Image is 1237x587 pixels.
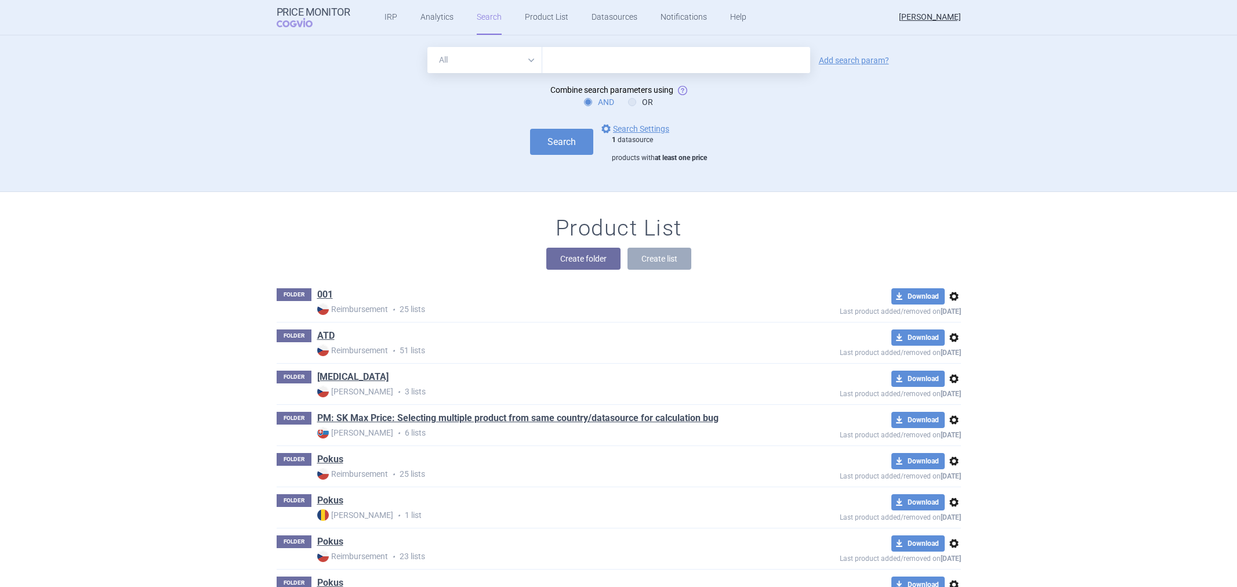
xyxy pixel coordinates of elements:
button: Create list [627,248,691,270]
h1: Pokus [317,494,343,509]
p: FOLDER [277,535,311,548]
label: OR [628,96,653,108]
button: Download [891,535,945,552]
strong: Reimbursement [317,468,388,480]
button: Search [530,129,593,155]
p: FOLDER [277,371,311,383]
strong: at least one price [655,154,707,162]
button: Download [891,329,945,346]
img: CZ [317,345,329,356]
h1: Pokus [317,535,343,550]
strong: [DATE] [941,390,961,398]
strong: [DATE] [941,349,961,357]
strong: [DATE] [941,513,961,521]
strong: Reimbursement [317,550,388,562]
a: Search Settings [599,122,669,136]
strong: [DATE] [941,307,961,316]
p: FOLDER [277,412,311,425]
strong: 1 [612,136,616,144]
a: Price MonitorCOGVIO [277,6,350,28]
p: 25 lists [317,303,756,316]
p: Last product added/removed on [756,510,961,521]
i: • [393,386,405,398]
strong: [PERSON_NAME] [317,509,393,521]
i: • [388,551,400,563]
span: Combine search parameters using [550,85,673,95]
button: Create folder [546,248,621,270]
button: Download [891,288,945,305]
a: Pokus [317,535,343,548]
p: 6 lists [317,427,756,439]
img: RO [317,509,329,521]
button: Download [891,453,945,469]
a: Pokus [317,453,343,466]
h1: ATD [317,329,335,345]
label: AND [584,96,614,108]
p: 3 lists [317,386,756,398]
p: 23 lists [317,550,756,563]
button: Download [891,371,945,387]
h1: Product List [556,215,682,242]
a: [MEDICAL_DATA] [317,371,389,383]
p: Last product added/removed on [756,387,961,398]
p: Last product added/removed on [756,346,961,357]
p: Last product added/removed on [756,428,961,439]
img: CZ [317,468,329,480]
img: SK [317,427,329,439]
h1: Humira [317,371,389,386]
strong: Reimbursement [317,303,388,315]
strong: [DATE] [941,431,961,439]
i: • [388,469,400,480]
p: FOLDER [277,494,311,507]
strong: [PERSON_NAME] [317,427,393,439]
strong: [PERSON_NAME] [317,386,393,397]
a: ATD [317,329,335,342]
a: PM: SK Max Price: Selecting multiple product from same country/datasource for calculation bug [317,412,719,425]
p: 25 lists [317,468,756,480]
p: 51 lists [317,345,756,357]
p: Last product added/removed on [756,305,961,316]
p: Last product added/removed on [756,552,961,563]
p: FOLDER [277,329,311,342]
a: Add search param? [819,56,889,64]
i: • [393,510,405,521]
h1: 001 [317,288,333,303]
strong: Reimbursement [317,345,388,356]
button: Download [891,412,945,428]
img: CZ [317,386,329,397]
img: CZ [317,550,329,562]
i: • [393,427,405,439]
span: COGVIO [277,18,329,27]
p: FOLDER [277,453,311,466]
i: • [388,304,400,316]
p: 1 list [317,509,756,521]
img: CZ [317,303,329,315]
button: Download [891,494,945,510]
a: 001 [317,288,333,301]
strong: [DATE] [941,555,961,563]
p: Last product added/removed on [756,469,961,480]
i: • [388,345,400,357]
strong: [DATE] [941,472,961,480]
a: Pokus [317,494,343,507]
div: datasource products with [612,136,707,163]
p: FOLDER [277,288,311,301]
strong: Price Monitor [277,6,350,18]
h1: PM: SK Max Price: Selecting multiple product from same country/datasource for calculation bug [317,412,719,427]
h1: Pokus [317,453,343,468]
